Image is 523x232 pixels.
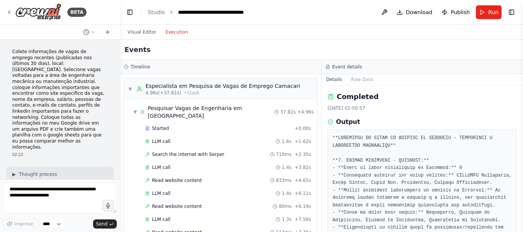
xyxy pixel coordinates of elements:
[124,7,135,18] button: Hide left sidebar
[438,5,473,19] button: Publish
[145,82,300,90] div: Especialista em Pesquisa de Vagas de Emprego Camacari
[3,219,36,229] button: Improve
[337,91,379,102] h2: Completed
[406,8,433,16] span: Download
[280,109,296,115] span: 37.81s
[101,28,114,37] button: Start a new chat
[294,151,311,157] span: + 2.35s
[279,203,291,209] span: 80ms
[294,138,311,144] span: + 1.62s
[346,74,378,85] button: Raw Data
[152,190,170,196] span: LLM call
[148,8,244,16] nav: breadcrumb
[161,28,193,37] button: Execution
[128,86,132,92] span: ▼
[80,28,98,37] button: Switch to previous chat
[152,216,170,222] span: LLM call
[294,164,311,170] span: + 3.82s
[152,138,170,144] span: LLM call
[123,28,161,37] button: Visual Editor
[152,177,202,183] span: Read website content
[394,5,436,19] button: Download
[152,125,169,131] span: Started
[294,177,311,183] span: + 4.65s
[506,7,517,18] button: Show right sidebar
[282,164,291,170] span: 1.4s
[451,8,470,16] span: Publish
[282,190,291,196] span: 1.4s
[131,64,150,70] h3: Timeline
[145,90,181,96] span: 4.96s (+37.81s)
[488,8,498,16] span: Run
[276,177,292,183] span: 833ms
[152,164,170,170] span: LLM call
[15,3,61,21] img: Logo
[332,64,362,70] h3: Event details
[152,203,202,209] span: Read website content
[282,216,291,222] span: 1.3s
[336,117,360,127] h3: Output
[297,109,314,115] span: + 4.96s
[294,125,311,131] span: + 0.00s
[133,109,137,115] span: ▼
[102,200,114,211] button: Click to speak your automation idea
[12,171,16,177] span: ▶
[12,49,108,150] p: Colete informações de vagas de emprego recentes (publicadas nos últimos 30 dias), local: [GEOGRAP...
[12,152,108,157] div: 02:22
[294,216,311,222] span: + 7.56s
[294,203,311,209] span: + 6.19s
[14,221,33,227] span: Improve
[19,171,57,177] span: Thought process
[12,171,57,177] button: ▶Thought process
[67,8,87,17] div: BETA
[294,190,311,196] span: + 6.11s
[93,219,117,229] button: Send
[328,105,517,111] div: [DATE] 02:50:57
[152,151,224,157] span: Search the internet with Serper
[96,221,108,227] span: Send
[282,138,291,144] span: 1.6s
[476,5,502,19] button: Run
[276,151,292,157] span: 710ms
[124,44,150,55] h2: Events
[148,9,165,15] a: Studio
[148,104,274,120] div: Pesquisar Vagas de Engenharia em [GEOGRAPHIC_DATA]
[322,74,347,85] button: Details
[184,90,199,96] span: • 1 task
